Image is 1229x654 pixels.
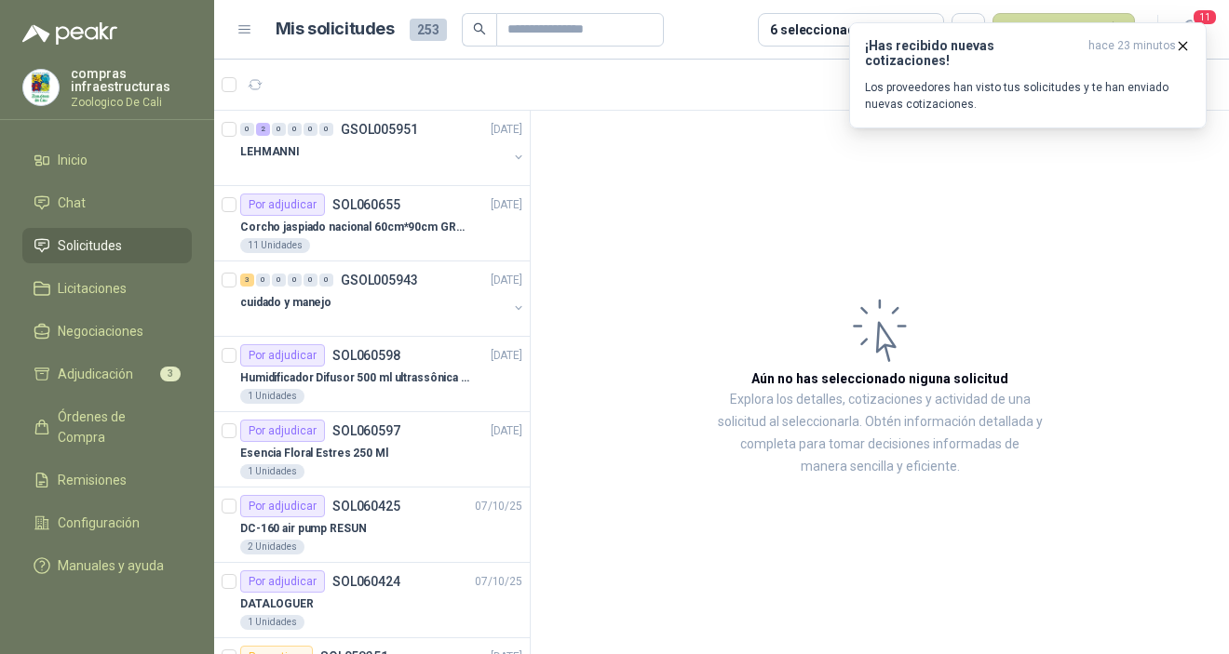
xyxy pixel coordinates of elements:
[491,347,522,365] p: [DATE]
[288,123,302,136] div: 0
[22,462,192,498] a: Remisiones
[319,123,333,136] div: 0
[240,294,331,312] p: cuidado y manejo
[240,595,314,613] p: DATALOGUER
[240,269,526,328] a: 3 0 0 0 0 0 GSOL005943[DATE] cuidado y manejo
[1192,8,1218,26] span: 11
[240,344,325,367] div: Por adjudicar
[475,573,522,591] p: 07/10/25
[332,349,400,362] p: SOL060598
[332,500,400,513] p: SOL060425
[473,22,486,35] span: search
[22,314,192,349] a: Negociaciones
[1173,13,1207,47] button: 11
[304,123,317,136] div: 0
[22,142,192,178] a: Inicio
[22,505,192,541] a: Configuración
[240,194,325,216] div: Por adjudicar
[240,540,304,554] div: 2 Unidades
[332,575,400,588] p: SOL060424
[214,337,530,412] a: Por adjudicarSOL060598[DATE] Humidificador Difusor 500 ml ultrassônica Residencial Ultrassônico 5...
[993,13,1135,47] button: Nueva solicitud
[240,464,304,479] div: 1 Unidades
[240,123,254,136] div: 0
[240,520,366,538] p: DC-160 air pump RESUN
[240,118,526,178] a: 0 2 0 0 0 0 GSOL005951[DATE] LEHMANNI
[58,364,133,384] span: Adjudicación
[240,369,472,387] p: Humidificador Difusor 500 ml ultrassônica Residencial Ultrassônico 500ml con voltaje de blanco
[71,67,192,93] p: compras infraestructuras
[332,424,400,437] p: SOL060597
[22,271,192,306] a: Licitaciones
[272,274,286,287] div: 0
[22,356,192,392] a: Adjudicación3
[214,487,530,563] a: Por adjudicarSOL06042507/10/25 DC-160 air pump RESUN2 Unidades
[214,412,530,487] a: Por adjudicarSOL060597[DATE] Esencia Floral Estres 250 Ml1 Unidades
[240,420,325,442] div: Por adjudicar
[304,274,317,287] div: 0
[240,219,472,236] p: Corcho jaspiado nacional 60cm*90cm GROSOR 8MM
[58,150,88,170] span: Inicio
[214,563,530,638] a: Por adjudicarSOL06042407/10/25 DATALOGUER1 Unidades
[240,143,300,161] p: LEHMANNI
[272,123,286,136] div: 0
[23,70,59,105] img: Company Logo
[256,274,270,287] div: 0
[240,495,325,517] div: Por adjudicar
[22,548,192,583] a: Manuales y ayuda
[58,555,164,576] span: Manuales y ayuda
[240,389,304,404] div: 1 Unidades
[717,389,1043,478] p: Explora los detalles, cotizaciones y actividad de una solicitud al seleccionarla. Obtén informaci...
[240,445,388,462] p: Esencia Floral Estres 250 Ml
[22,22,117,45] img: Logo peakr
[491,272,522,289] p: [DATE]
[332,198,400,211] p: SOL060655
[491,422,522,440] p: [DATE]
[288,274,302,287] div: 0
[865,79,1191,113] p: Los proveedores han visto tus solicitudes y te han enviado nuevas cotizaciones.
[214,186,530,261] a: Por adjudicarSOL060655[DATE] Corcho jaspiado nacional 60cm*90cm GROSOR 8MM11 Unidades
[276,16,395,43] h1: Mis solicitudes
[770,20,870,40] div: 6 seleccionadas
[58,321,143,341] span: Negociaciones
[849,22,1207,128] button: ¡Has recibido nuevas cotizaciones!hace 23 minutos Los proveedores han visto tus solicitudes y te ...
[22,228,192,263] a: Solicitudes
[58,470,127,490] span: Remisiones
[240,570,325,593] div: Por adjudicar
[22,185,192,220] a: Chat
[240,238,310,253] div: 11 Unidades
[240,615,304,630] div: 1 Unidades
[256,123,270,136] div: 2
[58,278,127,299] span: Licitaciones
[1088,38,1176,68] span: hace 23 minutos
[58,235,122,256] span: Solicitudes
[319,274,333,287] div: 0
[475,498,522,515] p: 07/10/25
[491,196,522,214] p: [DATE]
[240,274,254,287] div: 3
[160,367,181,381] span: 3
[58,513,140,533] span: Configuración
[341,274,418,287] p: GSOL005943
[22,399,192,455] a: Órdenes de Compra
[341,123,418,136] p: GSOL005951
[58,193,86,213] span: Chat
[58,407,174,447] span: Órdenes de Compra
[865,38,1081,68] h3: ¡Has recibido nuevas cotizaciones!
[751,368,1008,389] h3: Aún no has seleccionado niguna solicitud
[71,97,192,108] p: Zoologico De Cali
[491,121,522,139] p: [DATE]
[410,19,447,41] span: 253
